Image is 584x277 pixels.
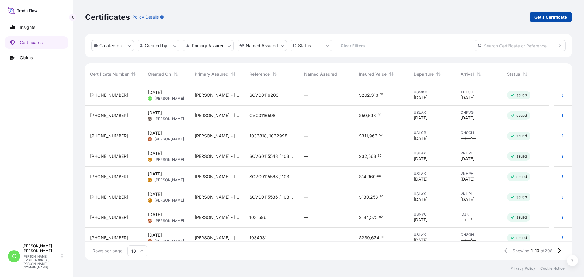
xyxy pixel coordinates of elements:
span: [DATE] [461,156,474,162]
span: Showing [513,248,530,254]
span: [PERSON_NAME] [155,96,184,101]
span: —/—/— [461,135,476,141]
span: , [367,113,368,118]
span: USLAX [414,192,451,196]
p: Certificates [85,12,130,22]
span: — [304,92,308,98]
span: $ [359,93,362,97]
span: USLAX [414,110,451,115]
span: —/—/— [461,217,476,223]
span: 32 [362,154,367,158]
span: [PERSON_NAME] - [GEOGRAPHIC_DATA] [195,113,240,119]
span: 960 [367,175,376,179]
span: [DATE] [414,135,428,141]
span: [PHONE_NUMBER] [90,153,128,159]
p: Issued [516,215,527,220]
span: Certificate Number [90,71,129,77]
span: SCVG0115548 / 1033348 [249,153,294,159]
span: CNSGH [461,232,498,237]
span: VNHPH [461,171,498,176]
a: Claims [5,52,68,64]
span: 239 [362,236,370,240]
span: 52 [379,134,383,137]
span: — [304,194,308,200]
span: C [12,253,16,259]
span: 1033818, 1032998 [249,133,287,139]
span: CNSGH [461,130,498,135]
span: AP [148,218,152,224]
span: [PERSON_NAME] - [GEOGRAPHIC_DATA] [195,214,240,220]
span: [PERSON_NAME] - [GEOGRAPHIC_DATA] [195,153,240,159]
span: [PERSON_NAME] [155,178,184,182]
span: . [378,196,379,198]
a: Privacy Policy [510,266,535,271]
span: [PERSON_NAME] [155,157,184,162]
p: Issued [516,113,527,118]
span: [DATE] [414,95,428,101]
span: THLCH [461,90,498,95]
span: , [370,236,371,240]
p: Get a Certificate [534,14,567,20]
span: $ [359,175,362,179]
span: CW [148,116,152,122]
span: [DATE] [461,176,474,182]
span: [DATE] [461,115,474,121]
span: 202 [362,93,370,97]
span: 00 [377,175,381,177]
p: Created by [145,43,167,49]
span: 10 [380,94,383,96]
p: Issued [516,195,527,199]
p: Policy Details [132,14,159,20]
button: createdBy Filter options [137,40,179,51]
span: 575 [370,215,377,220]
span: [PERSON_NAME] - [GEOGRAPHIC_DATA] [195,174,240,180]
button: Sort [435,71,442,78]
span: Arrival [461,71,474,77]
button: Sort [130,71,137,78]
span: USLAX [414,232,451,237]
span: 593 [368,113,376,118]
span: [DATE] [414,196,428,203]
span: CJ [148,157,152,163]
span: 313 [371,93,378,97]
span: , [370,93,371,97]
span: [DATE] [148,89,162,95]
p: Status [298,43,311,49]
span: [PHONE_NUMBER] [90,174,128,180]
span: 1034931 [249,235,267,241]
button: certificateStatus Filter options [290,40,332,51]
span: AP [148,238,152,244]
span: SCVG0115536 / 1032416 [249,194,294,200]
span: Insured Value [359,71,387,77]
p: Issued [516,154,527,159]
span: USMKC [414,90,451,95]
button: createdOn Filter options [91,40,134,51]
span: — [304,235,308,241]
span: Status [507,71,520,77]
span: [DATE] [148,232,162,238]
span: [PHONE_NUMBER] [90,92,128,98]
span: CB [148,95,152,102]
span: Primary Assured [195,71,228,77]
span: CJ [148,177,152,183]
p: Created on [99,43,122,49]
span: $ [359,215,362,220]
span: [DATE] [148,151,162,157]
a: Insights [5,21,68,33]
p: [PERSON_NAME] [PERSON_NAME] [23,244,60,253]
span: [PHONE_NUMBER] [90,133,128,139]
span: USLGB [414,130,451,135]
span: [DATE] [148,191,162,197]
span: . [379,94,380,96]
span: $ [359,195,362,199]
span: [PHONE_NUMBER] [90,235,128,241]
button: Clear Filters [335,41,370,50]
span: [DATE] [414,176,428,182]
button: Sort [388,71,395,78]
span: [DATE] [148,110,162,116]
span: 253 [370,195,378,199]
span: [DATE] [414,115,428,121]
a: Get a Certificate [530,12,572,22]
span: [DATE] [461,95,474,101]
